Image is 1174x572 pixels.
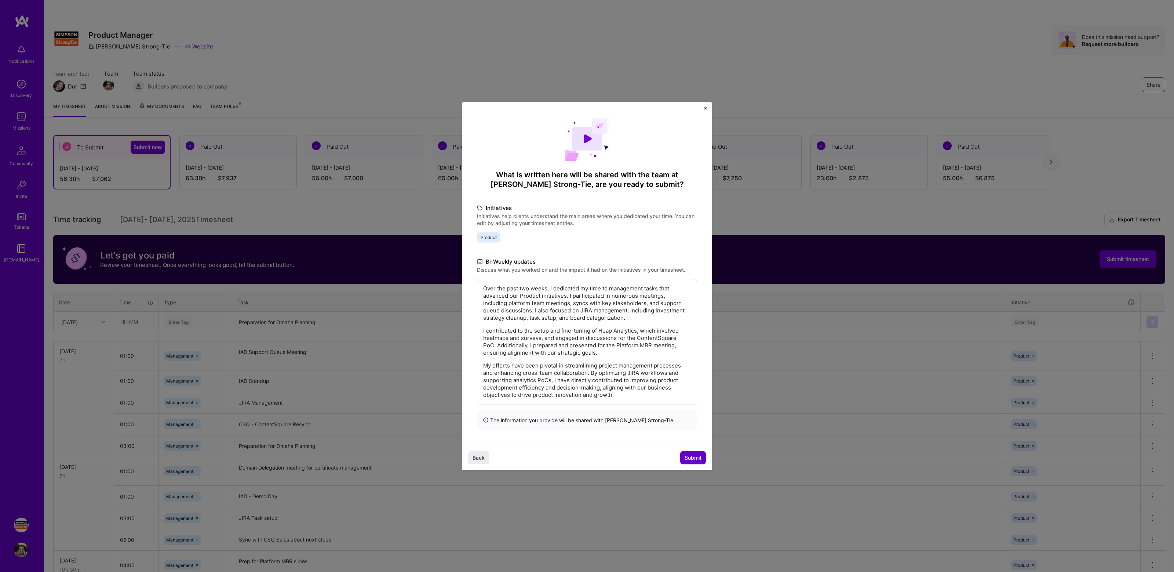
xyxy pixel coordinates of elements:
[685,454,701,461] span: Submit
[477,266,697,273] label: Discuss what you worked on and the impact it had on the initiatives in your timesheet.
[477,257,483,266] i: icon DocumentBlack
[704,106,707,114] button: Close
[483,416,489,424] i: icon InfoBlack
[468,451,489,464] button: Back
[473,454,485,461] span: Back
[680,451,706,464] button: Submit
[477,257,697,266] label: Bi-Weekly updates
[477,170,697,189] h4: What is written here will be shared with the team at [PERSON_NAME] Strong-Tie , are you ready to ...
[477,213,697,227] label: Initiatives help clients understand the main areas where you dedicated your time. You can edit by...
[483,362,691,399] p: My efforts have been pivotal in streamlining project management processes and enhancing cross-tea...
[483,285,691,322] p: Over the past two weeks, I dedicated my time to management tasks that advanced our Product initia...
[477,204,483,212] i: icon TagBlack
[477,204,697,213] label: Initiatives
[477,232,500,243] span: Product
[483,327,691,356] p: I contributed to the setup and fine-tuning of Heap Analytics, which involved heatmaps and surveys...
[477,410,697,430] div: The information you provide will be shared with [PERSON_NAME] Strong-Tie .
[565,117,609,161] img: Demo day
